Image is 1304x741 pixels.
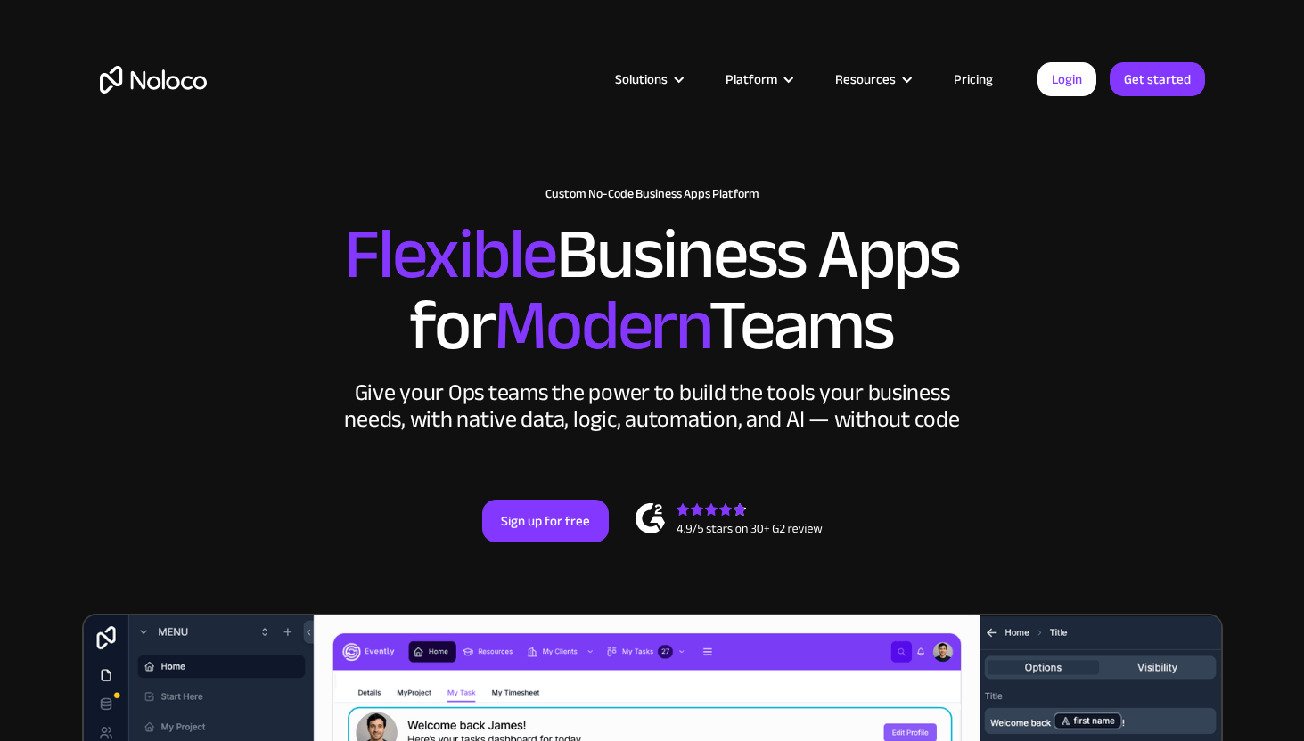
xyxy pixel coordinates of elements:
span: Modern [494,259,709,392]
a: Login [1037,62,1096,96]
span: Flexible [344,188,556,321]
div: Solutions [615,68,668,91]
a: home [100,66,207,94]
div: Give your Ops teams the power to build the tools your business needs, with native data, logic, au... [340,379,964,433]
div: Platform [703,68,813,91]
div: Resources [835,68,896,91]
a: Sign up for free [482,500,609,542]
a: Get started [1110,62,1205,96]
h1: Custom No-Code Business Apps Platform [100,187,1205,201]
div: Solutions [593,68,703,91]
h2: Business Apps for Teams [100,219,1205,362]
a: Pricing [931,68,1015,91]
div: Platform [726,68,777,91]
div: Resources [813,68,931,91]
